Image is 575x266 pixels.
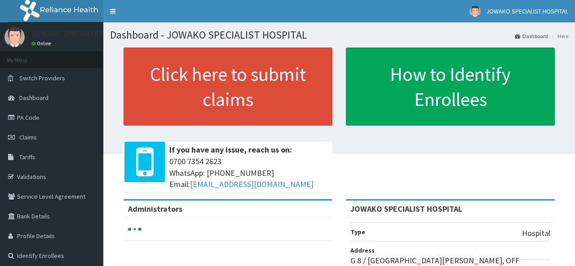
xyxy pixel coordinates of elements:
li: Here [549,32,568,40]
span: Tariffs [19,153,35,161]
a: [EMAIL_ADDRESS][DOMAIN_NAME] [190,179,314,189]
p: JOWAKO SPECIALIST HOSPITAL [31,29,140,37]
p: Hospital [522,227,550,239]
span: Dashboard [19,94,49,102]
img: User Image [469,6,481,17]
h1: Dashboard - JOWAKO SPECIALIST HOSPITAL [110,29,568,41]
b: Administrators [128,204,182,214]
a: Dashboard [515,32,548,40]
strong: JOWAKO SPECIALIST HOSPITAL [350,204,462,214]
a: Online [31,40,53,47]
a: Click here to submit claims [124,48,332,126]
b: If you have any issue, reach us on: [169,144,292,155]
svg: audio-loading [128,222,142,236]
span: Claims [19,133,37,141]
span: JOWAKO SPECIALIST HOSPITAL [486,7,568,15]
b: Type [350,228,365,236]
b: Address [350,246,375,254]
span: 0700 7354 2623 WhatsApp: [PHONE_NUMBER] Email: [169,156,328,190]
span: Switch Providers [19,74,65,82]
a: How to Identify Enrollees [346,48,555,126]
img: User Image [4,27,25,47]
